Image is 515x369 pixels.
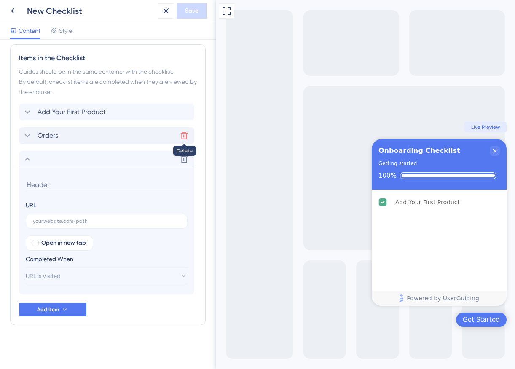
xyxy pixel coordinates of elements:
[274,146,284,156] div: Close Checklist
[163,146,244,156] div: Onboarding Checklist
[26,254,188,264] div: Completed When
[163,172,181,179] div: 100%
[37,306,59,313] span: Add Item
[19,26,40,36] span: Content
[177,3,207,19] button: Save
[156,139,291,306] div: Checklist Container
[191,293,263,303] span: Powered by UserGuiding
[19,303,86,316] button: Add Item
[19,53,197,63] div: Items in the Checklist
[255,124,284,131] span: Live Preview
[156,190,291,290] div: Checklist items
[26,178,189,191] input: Header
[26,271,61,281] span: URL is Visited
[26,200,36,210] div: URL
[185,6,198,16] span: Save
[159,193,287,211] div: Add Your First Product is complete.
[33,218,180,224] input: your.website.com/path
[27,5,155,17] div: New Checklist
[19,67,197,97] div: Guides should be in the same container with the checklist. By default, checklist items are comple...
[156,291,291,306] div: Footer
[38,131,58,141] span: Orders
[240,313,291,327] div: Open Get Started checklist
[59,26,72,36] span: Style
[163,172,284,179] div: Checklist progress: 100%
[26,267,188,284] button: URL is Visited
[180,197,244,207] div: Add Your First Product
[38,107,106,117] span: Add Your First Product
[247,316,284,324] div: Get Started
[41,238,86,248] span: Open in new tab
[163,159,201,168] div: Getting started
